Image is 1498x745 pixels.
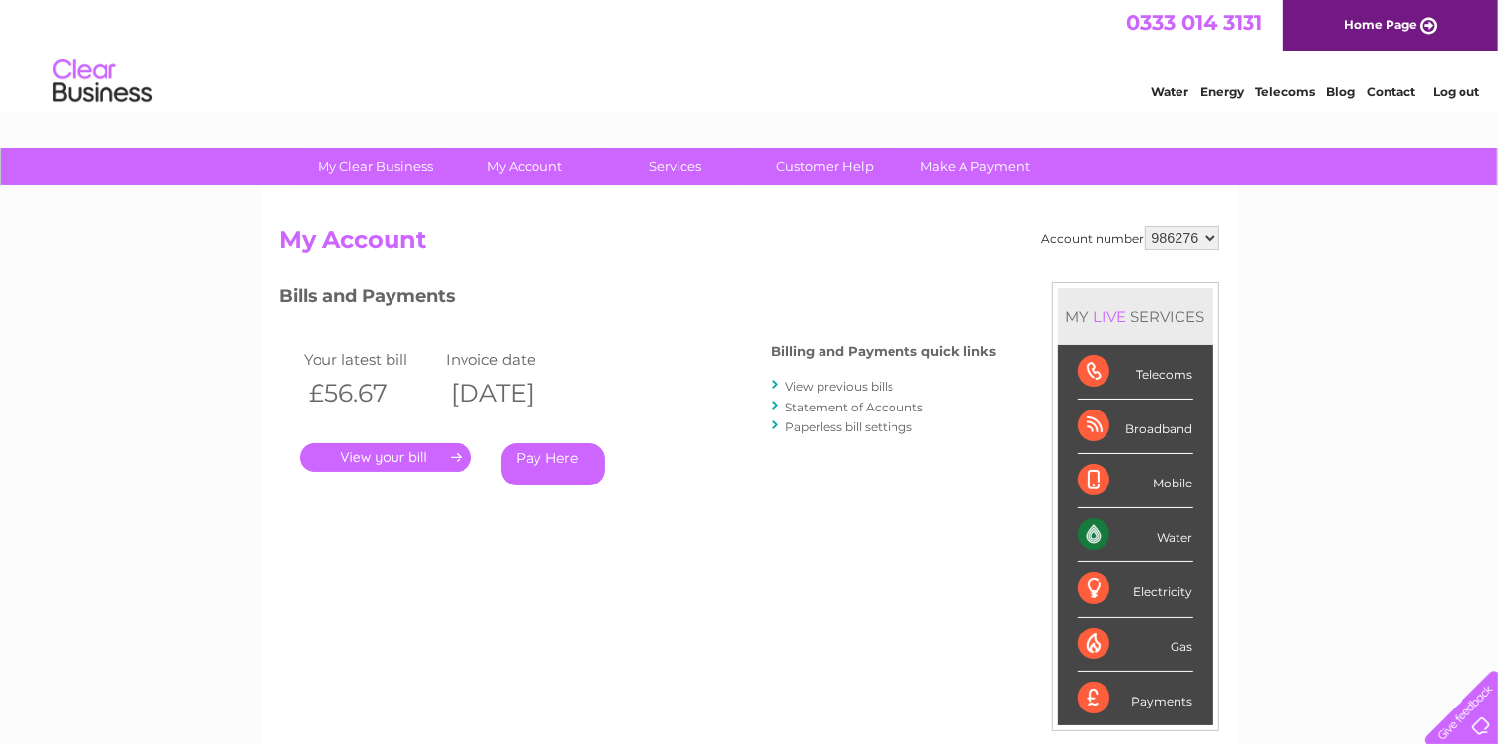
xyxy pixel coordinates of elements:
[1090,307,1131,326] div: LIVE
[1078,618,1193,672] div: Gas
[1078,562,1193,617] div: Electricity
[444,148,606,185] a: My Account
[1200,84,1244,99] a: Energy
[1078,672,1193,725] div: Payments
[441,346,583,373] td: Invoice date
[1433,84,1479,99] a: Log out
[1078,454,1193,508] div: Mobile
[786,419,913,434] a: Paperless bill settings
[1042,226,1219,250] div: Account number
[441,373,583,413] th: [DATE]
[1367,84,1415,99] a: Contact
[893,148,1056,185] a: Make A Payment
[744,148,906,185] a: Customer Help
[52,51,153,112] img: logo.png
[786,400,924,414] a: Statement of Accounts
[300,346,442,373] td: Your latest bill
[280,282,997,317] h3: Bills and Payments
[300,443,471,472] a: .
[1326,84,1355,99] a: Blog
[1078,508,1193,562] div: Water
[786,379,894,394] a: View previous bills
[594,148,756,185] a: Services
[1078,400,1193,454] div: Broadband
[772,344,997,359] h4: Billing and Payments quick links
[294,148,457,185] a: My Clear Business
[1078,345,1193,400] div: Telecoms
[284,11,1216,96] div: Clear Business is a trading name of Verastar Limited (registered in [GEOGRAPHIC_DATA] No. 3667643...
[1151,84,1188,99] a: Water
[300,373,442,413] th: £56.67
[280,226,1219,263] h2: My Account
[501,443,605,485] a: Pay Here
[1255,84,1315,99] a: Telecoms
[1058,288,1213,344] div: MY SERVICES
[1126,10,1262,35] a: 0333 014 3131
